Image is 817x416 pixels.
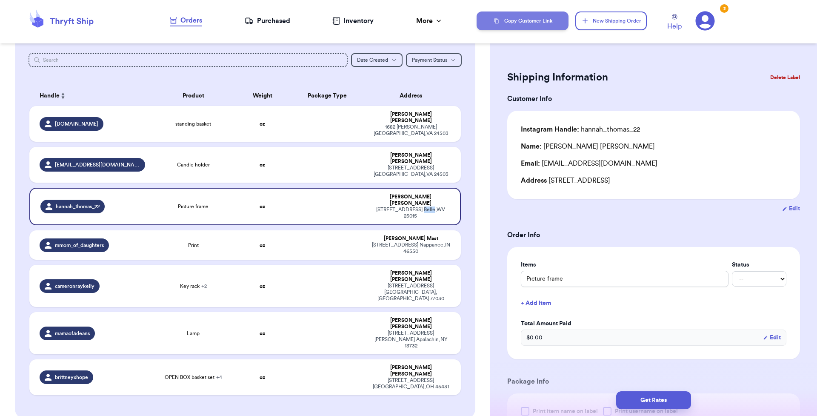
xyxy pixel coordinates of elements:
span: Print [188,242,199,249]
a: 3 [695,11,715,31]
a: Inventory [332,16,374,26]
h3: Package Info [507,376,800,387]
a: Orders [170,15,202,26]
input: Search [29,53,348,67]
span: Date Created [357,57,388,63]
strong: oz [260,375,265,380]
h3: Customer Info [507,94,800,104]
span: Lamp [187,330,200,337]
button: Get Rates [616,391,691,409]
span: Picture frame [178,203,209,210]
div: hannah_thomas_22 [521,124,640,135]
strong: oz [260,204,265,209]
div: [PERSON_NAME] [PERSON_NAME] [521,141,655,152]
div: 1682 [PERSON_NAME] [GEOGRAPHIC_DATA] , VA 24503 [371,124,451,137]
span: brittneyxhope [55,374,88,381]
span: Handle [40,92,60,100]
span: $ 0.00 [526,333,543,342]
span: Help [667,21,682,32]
th: Product [150,86,237,106]
div: [PERSON_NAME] [PERSON_NAME] [371,152,451,165]
th: Address [366,86,461,106]
span: standing basket [175,120,211,127]
div: [STREET_ADDRESS] Nappanee , IN 46550 [371,242,451,255]
strong: oz [260,162,265,167]
div: [PERSON_NAME] [PERSON_NAME] [371,270,451,283]
span: hannah_thomas_22 [56,203,100,210]
div: [STREET_ADDRESS] Belle , WV 25015 [371,207,450,219]
h2: Shipping Information [507,71,608,84]
button: Edit [782,204,800,213]
strong: oz [260,331,265,336]
div: [STREET_ADDRESS][PERSON_NAME] Apalachin , NY 13732 [371,330,451,349]
div: [STREET_ADDRESS] [GEOGRAPHIC_DATA] , OH 45431 [371,377,451,390]
div: [PERSON_NAME] [PERSON_NAME] [371,364,451,377]
label: Status [732,261,786,269]
strong: oz [260,284,265,289]
div: [PERSON_NAME] [PERSON_NAME] [371,194,450,207]
a: Purchased [245,16,290,26]
span: [EMAIL_ADDRESS][DOMAIN_NAME] [55,161,140,168]
div: [STREET_ADDRESS] [GEOGRAPHIC_DATA] , VA 24503 [371,165,451,178]
span: cameronraykelly [55,283,94,290]
span: + 2 [201,284,207,289]
button: New Shipping Order [575,11,647,30]
span: Payment Status [412,57,447,63]
button: Delete Label [767,68,803,87]
span: Instagram Handle: [521,126,579,133]
span: Address [521,177,547,184]
span: mmom_of_daughters [55,242,104,249]
button: Date Created [351,53,403,67]
div: 3 [720,4,728,13]
span: Name: [521,143,542,150]
div: [PERSON_NAME] [PERSON_NAME] [371,317,451,330]
button: Copy Customer Link [477,11,568,30]
th: Package Type [288,86,366,106]
label: Total Amount Paid [521,319,786,328]
button: Payment Status [406,53,462,67]
div: [STREET_ADDRESS] [GEOGRAPHIC_DATA] , [GEOGRAPHIC_DATA] 77030 [371,283,451,302]
div: [STREET_ADDRESS] [521,175,786,186]
div: More [416,16,443,26]
div: [EMAIL_ADDRESS][DOMAIN_NAME] [521,158,786,169]
span: [DOMAIN_NAME] [55,120,98,127]
a: Help [667,14,682,32]
span: mamaof3deans [55,330,90,337]
span: Key rack [180,283,207,290]
span: Email: [521,160,540,167]
strong: oz [260,121,265,126]
strong: oz [260,243,265,248]
button: Sort ascending [60,91,66,101]
h3: Order Info [507,230,800,240]
span: Candle holder [177,161,210,168]
button: Edit [763,333,781,342]
button: + Add Item [517,294,790,313]
label: Items [521,261,728,269]
span: OPEN BOX basket set [165,374,222,381]
th: Weight [237,86,289,106]
div: [PERSON_NAME] [PERSON_NAME] [371,111,451,124]
span: + 4 [216,375,222,380]
div: [PERSON_NAME] Mast [371,235,451,242]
